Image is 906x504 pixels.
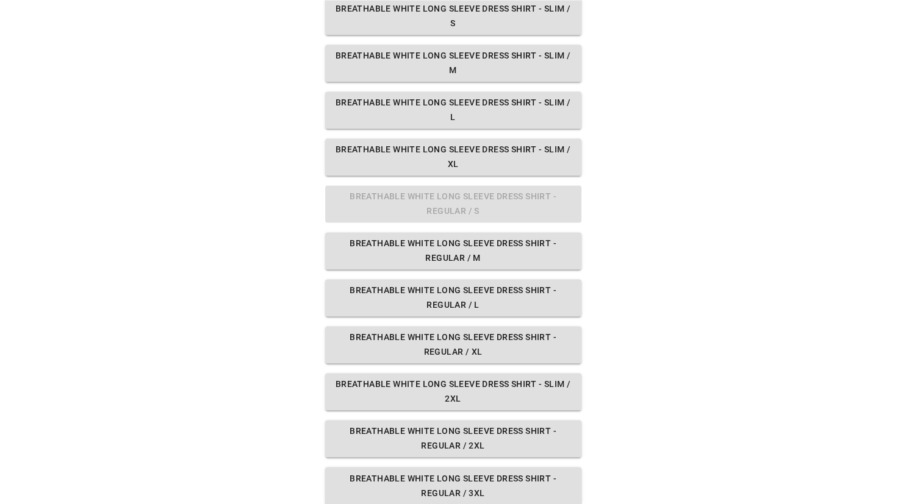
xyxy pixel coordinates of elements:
button: Breathable White Long Sleeve Dress Shirt - Slim / 2XL [325,373,581,410]
button: Breathable White Long Sleeve Dress Shirt - Slim / L [325,91,581,129]
button: Breathable White Long Sleeve Dress Shirt - Slim / XL [325,138,581,176]
button: Breathable White Long Sleeve Dress Shirt - Slim / M [325,44,581,82]
button: Breathable White Long Sleeve Dress Shirt - Regular / 2XL [325,420,581,457]
button: Breathable White Long Sleeve Dress Shirt - Regular / XL [325,326,581,363]
button: Breathable White Long Sleeve Dress Shirt - Regular / 3XL [325,467,581,504]
button: Breathable White Long Sleeve Dress Shirt - Regular / M [325,232,581,269]
button: Breathable White Long Sleeve Dress Shirt - Regular / L [325,279,581,316]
